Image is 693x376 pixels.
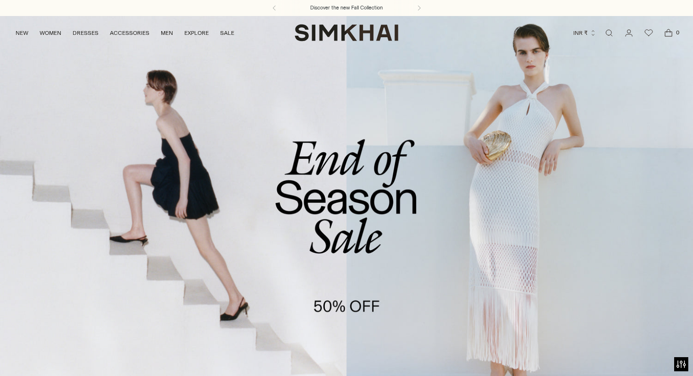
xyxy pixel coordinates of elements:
[110,23,149,43] a: ACCESSORIES
[220,23,234,43] a: SALE
[40,23,61,43] a: WOMEN
[659,24,678,42] a: Open cart modal
[73,23,99,43] a: DRESSES
[639,24,658,42] a: Wishlist
[161,23,173,43] a: MEN
[310,4,383,12] a: Discover the new Fall Collection
[573,23,596,43] button: INR ₹
[673,28,682,37] span: 0
[619,24,638,42] a: Go to the account page
[16,23,28,43] a: NEW
[600,24,619,42] a: Open search modal
[295,24,398,42] a: SIMKHAI
[184,23,209,43] a: EXPLORE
